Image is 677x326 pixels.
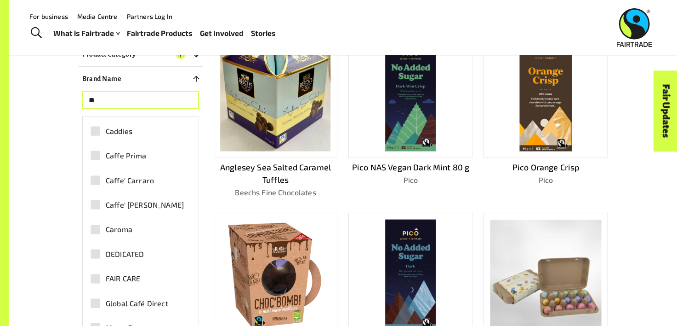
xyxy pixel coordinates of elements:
p: Anglesey Sea Salted Caramel Tuffles [214,161,338,186]
a: For business [29,12,68,20]
p: Brand Name [82,73,122,84]
p: Beechs Fine Chocolates [214,187,338,198]
a: Partners Log In [127,12,172,20]
span: Caddies [106,126,132,137]
a: Pico Orange CrispPico [484,33,608,198]
a: Stories [251,27,276,40]
a: What is Fairtrade [53,27,119,40]
a: Toggle Search [25,22,47,45]
p: Pico Orange Crisp [484,161,608,174]
a: Fairtrade Products [127,27,193,40]
button: Brand Name [79,70,203,87]
p: Pico [348,175,472,186]
span: DEDICATED [106,249,144,260]
span: Caroma [106,224,132,235]
img: Fairtrade Australia New Zealand logo [617,8,652,47]
a: Media Centre [77,12,118,20]
span: Caffe Prima [106,150,147,161]
p: Pico [484,175,608,186]
a: Pico NAS Vegan Dark Mint 80 gPico [348,33,472,198]
span: FAIR CARE [106,273,140,284]
a: Get Involved [200,27,244,40]
span: Global Café Direct [106,298,168,309]
span: Caffe' [PERSON_NAME] [106,199,184,210]
span: Caffe' Carraro [106,175,154,186]
p: Pico NAS Vegan Dark Mint 80 g [348,161,472,174]
a: Anglesey Sea Salted Caramel TufflesBeechs Fine Chocolates [214,33,338,198]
